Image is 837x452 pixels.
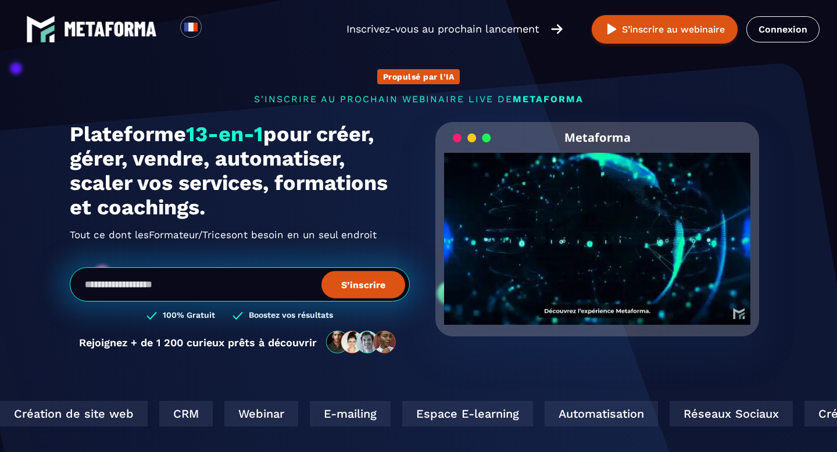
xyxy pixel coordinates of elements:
[184,20,198,34] img: fr
[26,15,55,44] img: logo
[249,310,333,321] h3: Boostez vos résultats
[213,401,287,426] div: Webinar
[533,401,646,426] div: Automatisation
[658,401,781,426] div: Réseaux Sociaux
[346,21,539,37] p: Inscrivez-vous au prochain lancement
[321,271,405,298] button: S’inscrire
[70,122,410,220] h1: Plateforme pour créer, gérer, vendre, automatiser, scaler vos services, formations et coachings.
[564,122,631,153] h2: Metaforma
[148,401,201,426] div: CRM
[70,94,767,105] p: s'inscrire au prochain webinaire live de
[453,132,491,144] img: loading
[202,16,230,42] div: Search for option
[70,225,410,244] h2: Tout ce dont les ont besoin en un seul endroit
[146,310,157,321] img: checked
[79,336,317,349] p: Rejoignez + de 1 200 curieux prêts à découvrir
[186,122,263,146] span: 13-en-1
[551,23,563,35] img: arrow-right
[163,310,215,321] h3: 100% Gratuit
[64,21,157,37] img: logo
[746,16,820,42] a: Connexion
[212,22,220,36] input: Search for option
[444,153,750,306] video: Your browser does not support the video tag.
[391,401,521,426] div: Espace E-learning
[604,22,619,37] img: play
[383,72,455,81] p: Propulsé par l'IA
[233,310,243,321] img: checked
[298,401,379,426] div: E-mailing
[323,330,400,354] img: community-people
[149,225,231,244] span: Formateur/Trices
[513,94,584,105] span: METAFORMA
[592,15,738,44] button: S’inscrire au webinaire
